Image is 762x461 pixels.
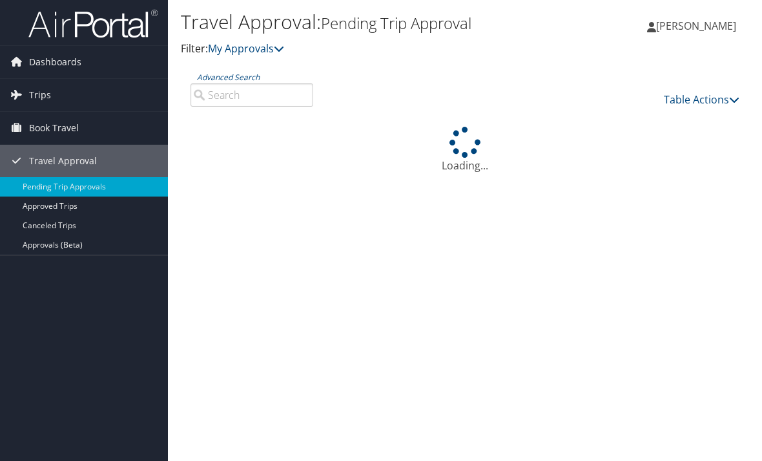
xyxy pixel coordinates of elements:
[208,41,284,56] a: My Approvals
[29,79,51,111] span: Trips
[29,46,81,78] span: Dashboards
[656,19,736,33] span: [PERSON_NAME]
[28,8,158,39] img: airportal-logo.png
[181,8,560,36] h1: Travel Approval:
[29,145,97,177] span: Travel Approval
[181,41,560,58] p: Filter:
[190,83,313,107] input: Advanced Search
[647,6,749,45] a: [PERSON_NAME]
[664,92,739,107] a: Table Actions
[29,112,79,144] span: Book Travel
[321,12,471,34] small: Pending Trip Approval
[181,127,749,173] div: Loading...
[197,72,260,83] a: Advanced Search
